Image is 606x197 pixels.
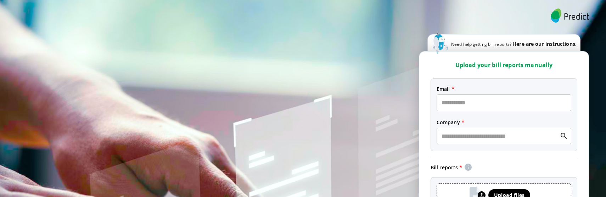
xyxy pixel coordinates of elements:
span: Bill reports [431,163,462,171]
span: Email [437,84,571,93]
p: Need help getting bill reports? [451,40,577,63]
span: Company [437,118,571,126]
span: Here are our instructions. [512,40,577,47]
p: Upload your bill reports manually [425,60,583,70]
